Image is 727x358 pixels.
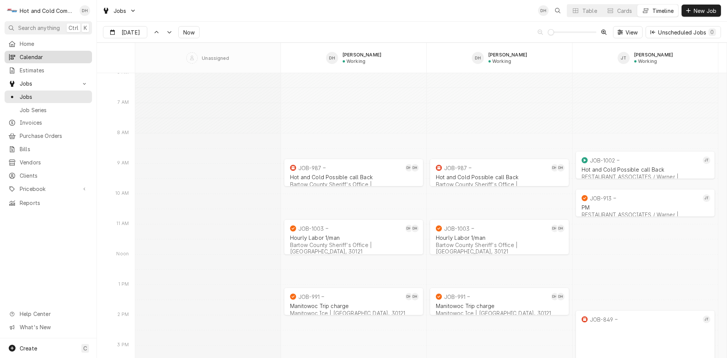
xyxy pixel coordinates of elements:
[83,344,87,352] span: C
[346,58,365,64] div: Working
[7,5,17,16] div: Hot and Cold Commercial Kitchens, Inc.'s Avatar
[5,308,92,320] a: Go to Help Center
[5,197,92,209] a: Reports
[405,293,413,300] div: DH
[298,225,324,232] div: JOB-1003
[618,52,630,64] div: JT
[80,5,90,16] div: Daryl Harris's Avatar
[590,195,612,202] div: JOB-913
[551,164,559,172] div: DH
[582,7,597,15] div: Table
[326,52,338,64] div: Daryl Harris's Avatar
[20,158,88,166] span: Vendors
[444,165,467,171] div: JOB-987
[20,93,88,101] span: Jobs
[20,323,87,331] span: What's New
[5,156,92,169] a: Vendors
[290,242,417,255] div: Bartow County Sheriff's Office | [GEOGRAPHIC_DATA], 30121
[411,293,419,300] div: DH
[20,80,77,88] span: Jobs
[112,220,133,229] div: 11 AM
[20,66,88,74] span: Estimates
[99,5,139,17] a: Go to Jobs
[436,242,563,255] div: Bartow County Sheriff's Office | [GEOGRAPHIC_DATA], 30121
[111,190,133,199] div: 10 AM
[411,164,419,172] div: David Harris's Avatar
[114,7,126,15] span: Jobs
[298,294,320,300] div: JOB-991
[5,21,92,34] button: Search anythingCtrlK
[20,172,88,180] span: Clients
[444,225,470,232] div: JOB-1003
[638,58,657,64] div: Working
[411,293,419,300] div: David Harris's Avatar
[703,156,710,164] div: JT
[20,119,88,127] span: Invoices
[343,52,381,58] div: [PERSON_NAME]
[405,164,413,172] div: Daryl Harris's Avatar
[582,166,709,173] div: Hot and Cold Possible call Back
[326,52,338,64] div: DH
[710,28,715,36] div: 0
[135,43,718,73] div: SPACE for context menu
[113,69,133,77] div: 6 AM
[557,293,565,300] div: DH
[290,234,417,241] div: Hourly Labor 1/man
[405,225,413,232] div: Daryl Harris's Avatar
[551,293,559,300] div: DH
[444,294,465,300] div: JOB-991
[18,24,60,32] span: Search anything
[538,5,549,16] div: Daryl Harris's Avatar
[178,26,200,38] button: Now
[624,28,640,36] span: View
[20,7,75,15] div: Hot and Cold Commercial Kitchens, Inc.
[7,5,17,16] div: H
[658,28,716,36] div: Unscheduled Jobs
[411,225,419,232] div: David Harris's Avatar
[20,145,88,153] span: Bills
[20,40,88,48] span: Home
[113,130,133,138] div: 8 AM
[114,281,133,289] div: 1 PM
[436,303,563,309] div: Manitowoc Trip charge
[557,293,565,300] div: David Harris's Avatar
[5,321,92,333] a: Go to What's New
[113,160,133,168] div: 9 AM
[5,116,92,129] a: Invoices
[557,164,565,172] div: David Harris's Avatar
[692,7,718,15] span: New Job
[5,143,92,155] a: Bills
[182,28,196,36] span: Now
[20,310,87,318] span: Help Center
[405,225,413,232] div: DH
[703,316,710,323] div: Jason Thomason's Avatar
[112,251,133,259] div: Noon
[472,52,484,64] div: David Harris's Avatar
[405,293,413,300] div: Daryl Harris's Avatar
[5,130,92,142] a: Purchase Orders
[69,24,78,32] span: Ctrl
[682,5,721,17] button: New Job
[436,234,563,241] div: Hourly Labor 1/man
[411,164,419,172] div: DH
[5,77,92,90] a: Go to Jobs
[652,7,674,15] div: Timeline
[5,64,92,77] a: Estimates
[5,38,92,50] a: Home
[20,132,88,140] span: Purchase Orders
[617,7,632,15] div: Cards
[557,164,565,172] div: DH
[298,165,321,171] div: JOB-987
[551,164,559,172] div: Daryl Harris's Avatar
[590,316,613,323] div: JOB-849
[411,225,419,232] div: DH
[436,174,563,180] div: Hot and Cold Possible call Back
[202,55,229,61] div: Unassigned
[20,199,88,207] span: Reports
[703,194,710,202] div: JT
[557,225,565,232] div: DH
[5,91,92,103] a: Jobs
[488,52,527,58] div: [PERSON_NAME]
[5,51,92,63] a: Calendar
[582,204,709,211] div: PM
